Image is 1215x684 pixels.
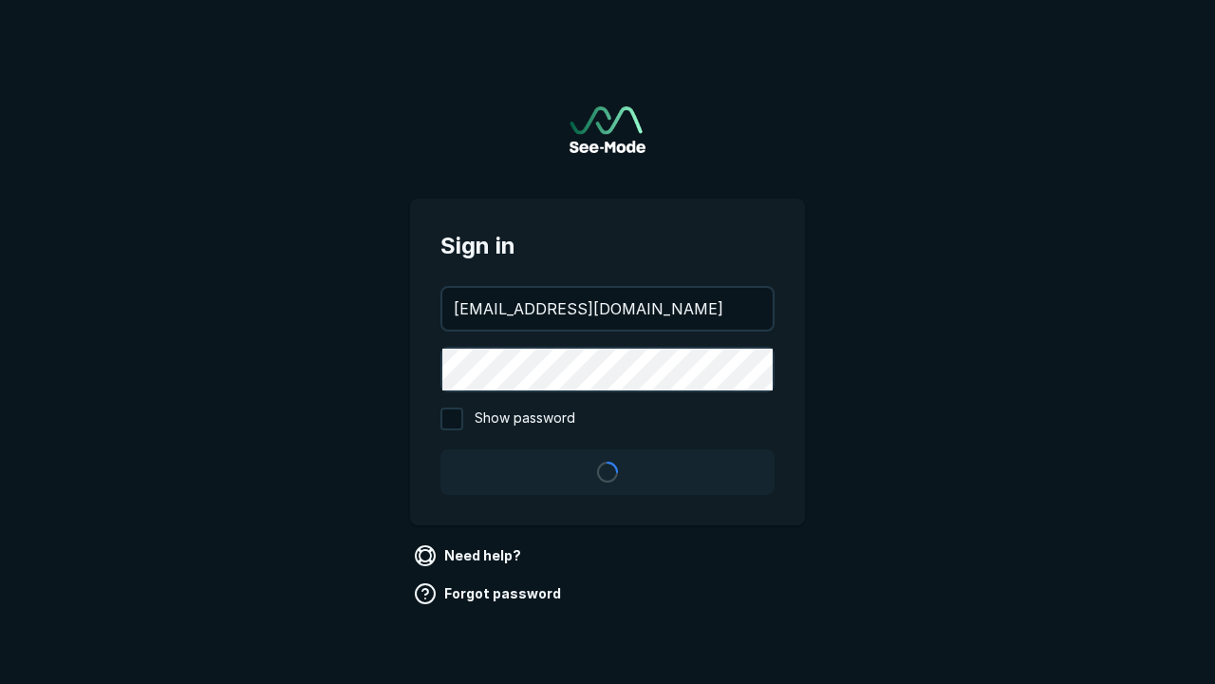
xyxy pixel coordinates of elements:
span: Show password [475,408,575,430]
span: Sign in [440,229,775,263]
a: Forgot password [410,579,569,609]
a: Need help? [410,541,529,571]
a: Go to sign in [570,106,645,153]
img: See-Mode Logo [570,106,645,153]
input: your@email.com [442,288,773,330]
